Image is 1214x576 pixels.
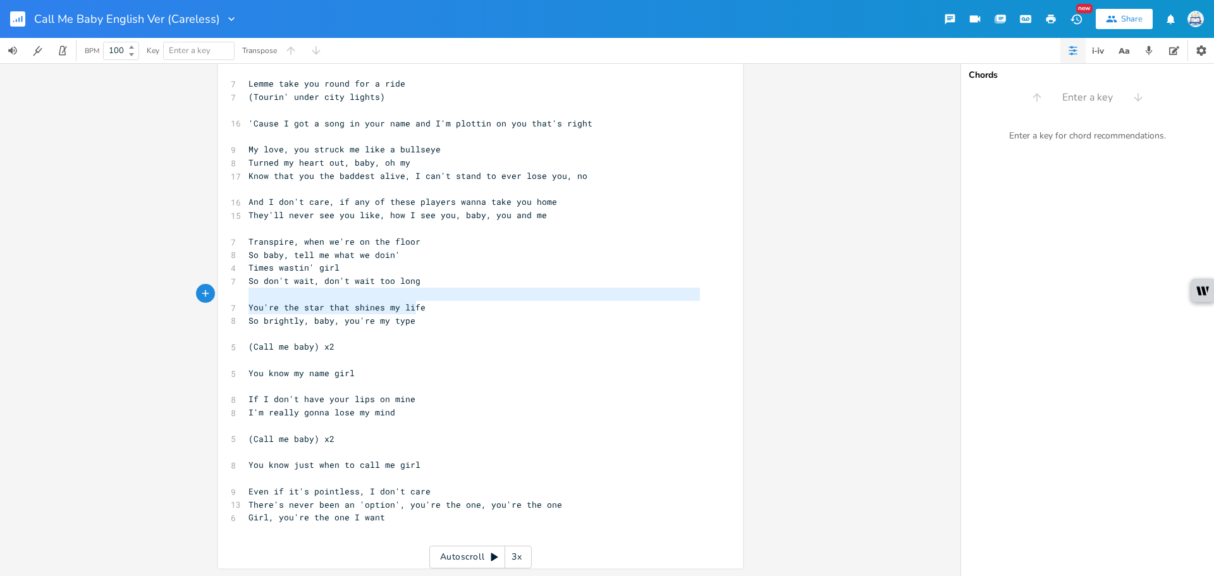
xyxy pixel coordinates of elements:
[1096,9,1153,29] button: Share
[1064,8,1089,30] button: New
[248,196,557,207] span: And I don't care, if any of these players wanna take you home
[1076,4,1093,13] div: New
[248,144,441,155] span: My love, you struck me like a bullseye
[429,546,532,568] div: Autoscroll
[248,302,426,313] span: You're the star that shines my life
[248,433,334,444] span: (Call me baby) x2
[1121,13,1143,25] div: Share
[248,393,415,405] span: If I don't have your lips on mine
[248,209,547,221] span: They'll never see you like, how I see you, baby, you and me
[969,71,1206,80] div: Chords
[248,275,420,286] span: So don't wait, don't wait too long
[248,170,587,181] span: Know that you the baddest alive, I can't stand to ever lose you, no
[248,486,431,497] span: Even if it's pointless, I don't care
[248,118,592,129] span: 'Cause I got a song in your name and I'm plottin on you that's right
[248,407,395,418] span: I'm really gonna lose my mind
[248,91,385,102] span: (Tourin' under city lights)
[1187,11,1204,27] img: Sign In
[248,459,420,470] span: You know just when to call me girl
[961,123,1214,149] div: Enter a key for chord recommendations.
[34,13,220,25] span: Call Me Baby English Ver (Careless)
[1062,90,1113,105] span: Enter a key
[505,546,528,568] div: 3x
[248,499,562,510] span: There's never been an 'option', you're the one, you're the one
[85,47,99,54] div: BPM
[242,47,277,54] div: Transpose
[248,236,420,247] span: Transpire, when we're on the floor
[248,262,340,273] span: Times wastin' girl
[248,341,334,352] span: (Call me baby) x2
[248,367,355,379] span: You know my name girl
[248,315,415,326] span: So brightly, baby, you're my type
[248,157,410,168] span: Turned my heart out, baby, oh my
[248,512,385,523] span: Girl, you're the one I want
[248,78,405,89] span: Lemme take you round for a ride
[169,45,211,56] span: Enter a key
[147,47,159,54] div: Key
[248,249,400,260] span: So baby, tell me what we doin'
